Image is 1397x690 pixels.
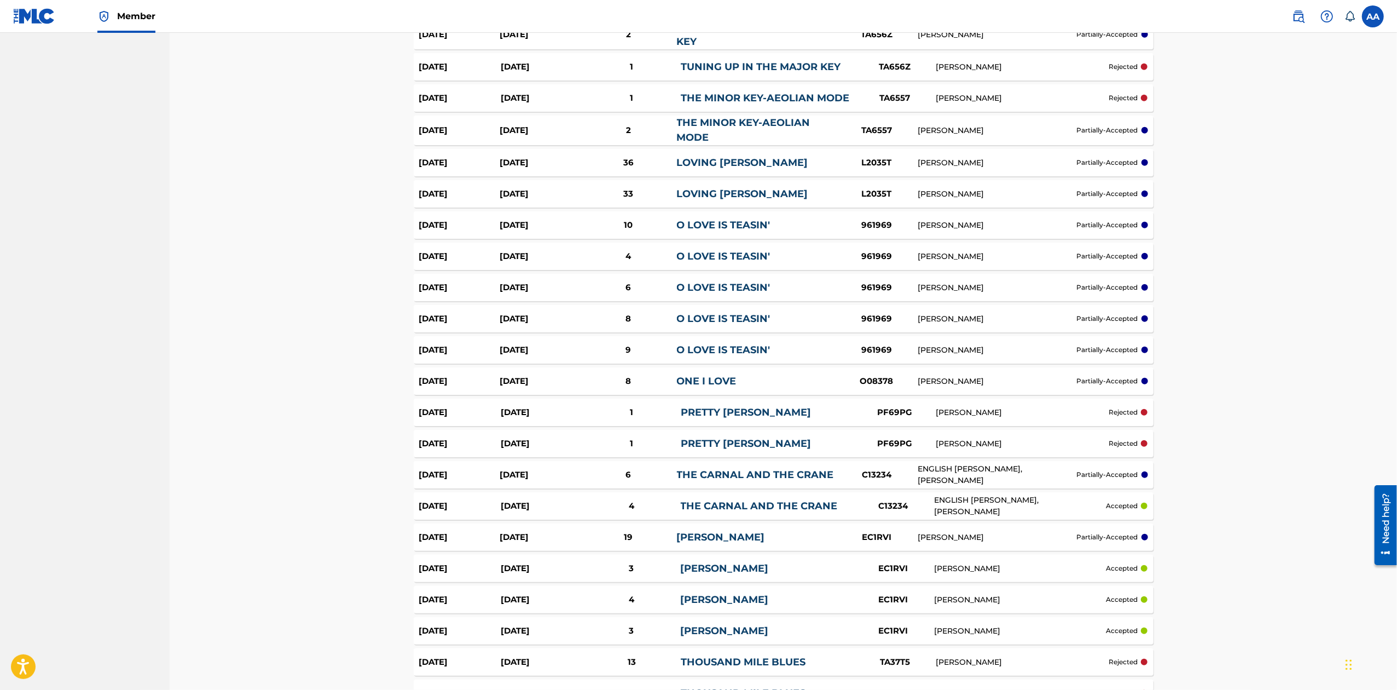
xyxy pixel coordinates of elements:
div: 4 [582,500,680,513]
a: PRETTY [PERSON_NAME] [681,406,811,418]
div: [PERSON_NAME] [936,438,1109,450]
p: rejected [1109,93,1138,103]
div: 2 [580,28,677,41]
a: THOUSAND MILE BLUES [681,656,805,668]
div: 36 [580,157,677,169]
a: O LOVE IS TEASIN' [677,250,770,262]
div: [DATE] [501,594,582,606]
div: [PERSON_NAME] [936,657,1109,668]
div: 961969 [836,313,918,325]
div: 8 [580,375,677,388]
a: O LOVE IS TEASIN' [677,313,770,325]
div: [DATE] [419,124,500,137]
p: partially-accepted [1077,314,1138,324]
div: L2035T [836,188,918,200]
div: [PERSON_NAME] [918,188,1077,200]
a: LOVING [PERSON_NAME] [677,157,808,169]
div: [DATE] [419,594,501,606]
div: O08378 [836,375,918,388]
iframe: Resource Center [1366,481,1397,570]
div: [DATE] [419,344,500,357]
div: [DATE] [419,562,501,575]
div: 33 [580,188,677,200]
img: help [1320,10,1334,23]
div: TA656Z [854,61,936,73]
div: [PERSON_NAME] [935,594,1106,606]
div: [PERSON_NAME] [918,29,1077,41]
div: [DATE] [500,313,580,325]
div: 961969 [836,344,918,357]
a: [PERSON_NAME] [681,562,769,574]
div: TA37T5 [854,656,936,669]
div: L2035T [836,157,918,169]
a: O LOVE IS TEASIN' [677,219,770,231]
div: [DATE] [501,625,582,637]
p: partially-accepted [1077,158,1138,168]
a: THE CARNAL AND THE CRANE [677,469,834,481]
div: [DATE] [419,250,500,263]
p: accepted [1106,501,1138,511]
div: [DATE] [419,313,500,325]
div: TA6557 [854,92,936,105]
div: Notifications [1344,11,1355,22]
p: partially-accepted [1077,345,1138,355]
div: [DATE] [500,531,580,544]
div: [PERSON_NAME] [918,251,1077,262]
div: 4 [580,250,677,263]
a: THE CARNAL AND THE CRANE [681,500,838,512]
a: O LOVE IS TEASIN' [677,281,770,294]
div: 1 [583,92,681,105]
p: rejected [1109,62,1138,72]
div: [DATE] [500,124,580,137]
div: [DATE] [500,469,580,481]
div: [DATE] [501,406,583,419]
div: EC1RVI [853,625,935,637]
img: Top Rightsholder [97,10,111,23]
p: partially-accepted [1077,376,1138,386]
a: THE MINOR KEY-AEOLIAN MODE [681,92,849,104]
div: [DATE] [419,188,500,200]
div: 4 [582,594,680,606]
a: [PERSON_NAME] [677,531,765,543]
div: 6 [580,469,677,481]
div: EC1RVI [853,562,935,575]
div: [DATE] [500,281,580,294]
div: [PERSON_NAME] [935,563,1106,574]
div: 3 [582,562,680,575]
div: [DATE] [501,438,583,450]
div: 6 [580,281,677,294]
div: [DATE] [419,61,501,73]
div: [DATE] [501,656,583,669]
a: Public Search [1288,5,1309,27]
p: partially-accepted [1077,251,1138,261]
p: partially-accepted [1077,283,1138,292]
div: [PERSON_NAME] [918,157,1077,169]
div: [DATE] [501,500,582,513]
div: 19 [580,531,677,544]
div: 8 [580,313,677,325]
div: [DATE] [419,157,500,169]
div: [PERSON_NAME] [918,313,1077,325]
p: partially-accepted [1077,30,1138,39]
p: partially-accepted [1077,220,1138,230]
span: Member [117,10,155,22]
div: Chat Widget [1342,637,1397,690]
a: PRETTY [PERSON_NAME] [681,438,811,450]
a: ONE I LOVE [677,375,737,387]
div: [PERSON_NAME] [918,125,1077,136]
p: partially-accepted [1077,532,1138,542]
div: [DATE] [500,219,580,232]
div: [DATE] [419,406,501,419]
div: User Menu [1362,5,1384,27]
div: [DATE] [501,562,582,575]
div: TA6557 [836,124,918,137]
div: 1 [583,406,681,419]
div: 1 [583,438,681,450]
div: 10 [580,219,677,232]
div: [DATE] [419,219,500,232]
img: MLC Logo [13,8,55,24]
div: 2 [580,124,677,137]
div: 1 [583,61,681,73]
